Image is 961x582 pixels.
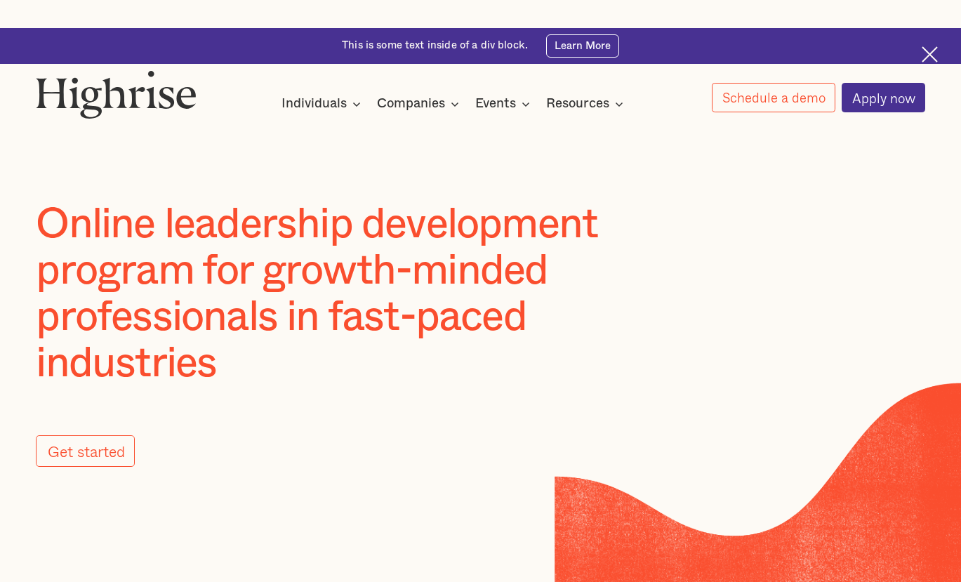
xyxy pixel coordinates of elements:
img: Cross icon [922,46,938,62]
div: Events [475,95,516,112]
div: Resources [546,95,628,112]
a: Learn More [546,34,619,58]
a: Apply now [842,83,925,112]
img: Highrise logo [36,70,197,119]
div: Companies [377,95,445,112]
div: Individuals [281,95,347,112]
a: Get started [36,435,135,467]
h1: Online leadership development program for growth-minded professionals in fast-paced industries [36,202,684,388]
div: Individuals [281,95,365,112]
div: This is some text inside of a div block. [342,39,528,53]
div: Companies [377,95,463,112]
a: Schedule a demo [712,83,835,112]
div: Resources [546,95,609,112]
div: Events [475,95,534,112]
